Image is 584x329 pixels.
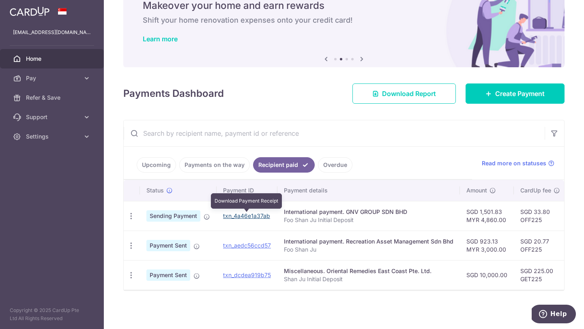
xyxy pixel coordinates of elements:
a: Download Report [352,83,456,104]
td: SGD 10,000.00 [460,260,514,290]
p: Shan Ju Initial Deposit [284,275,453,283]
div: International payment. GNV GROUP SDN BHD [284,208,453,216]
div: Download Payment Receipt [211,193,282,209]
span: Pay [26,74,79,82]
span: Home [26,55,79,63]
span: Refer & Save [26,94,79,102]
a: Read more on statuses [482,159,554,167]
span: Support [26,113,79,121]
a: txn_aedc56ccd57 [223,242,271,249]
th: Payment details [277,180,460,201]
span: Create Payment [495,89,545,98]
a: Learn more [143,35,178,43]
td: SGD 923.13 MYR 3,000.00 [460,231,514,260]
span: Settings [26,132,79,141]
h6: Shift your home renovation expenses onto your credit card! [143,15,545,25]
a: txn_dcdea919b75 [223,271,271,278]
iframe: Opens a widget where you can find more information [532,305,576,325]
div: International payment. Recreation Asset Management Sdn Bhd [284,237,453,246]
span: Sending Payment [146,210,200,222]
input: Search by recipient name, payment id or reference [124,120,545,146]
img: CardUp [10,6,49,16]
td: SGD 20.77 OFF225 [514,231,567,260]
a: Recipient paid [253,157,315,173]
span: Payment Sent [146,240,190,251]
a: Overdue [318,157,352,173]
span: Status [146,186,164,194]
span: Download Report [382,89,436,98]
span: Payment Sent [146,269,190,281]
a: txn_4a46e1a37ab [223,212,270,219]
p: Foo Shan Ju [284,246,453,254]
div: Miscellaneous. Oriental Remedies East Coast Pte. Ltd. [284,267,453,275]
a: Upcoming [137,157,176,173]
span: Read more on statuses [482,159,546,167]
p: Foo Shan Ju Initial Deposit [284,216,453,224]
a: Payments on the way [179,157,250,173]
h4: Payments Dashboard [123,86,224,101]
td: SGD 33.80 OFF225 [514,201,567,231]
span: Amount [466,186,487,194]
td: SGD 1,501.83 MYR 4,860.00 [460,201,514,231]
p: [EMAIL_ADDRESS][DOMAIN_NAME] [13,28,91,36]
span: CardUp fee [520,186,551,194]
td: SGD 225.00 GET225 [514,260,567,290]
a: Create Payment [466,83,565,104]
th: Payment ID [217,180,277,201]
